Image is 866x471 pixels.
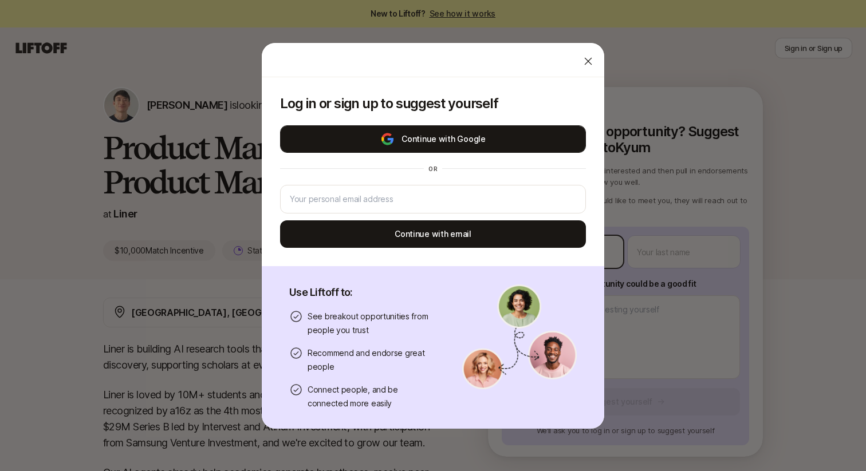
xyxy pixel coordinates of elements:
div: or [424,164,442,173]
p: Log in or sign up to suggest yourself [280,96,586,112]
button: Continue with Google [280,125,586,153]
img: google-logo [380,132,395,146]
p: Recommend and endorse great people [308,346,435,374]
input: Your personal email address [290,192,576,206]
img: signup-banner [462,284,577,390]
button: Continue with email [280,220,586,248]
p: Connect people, and be connected more easily [308,383,435,410]
p: See breakout opportunities from people you trust [308,310,435,337]
p: Use Liftoff to: [289,284,435,300]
